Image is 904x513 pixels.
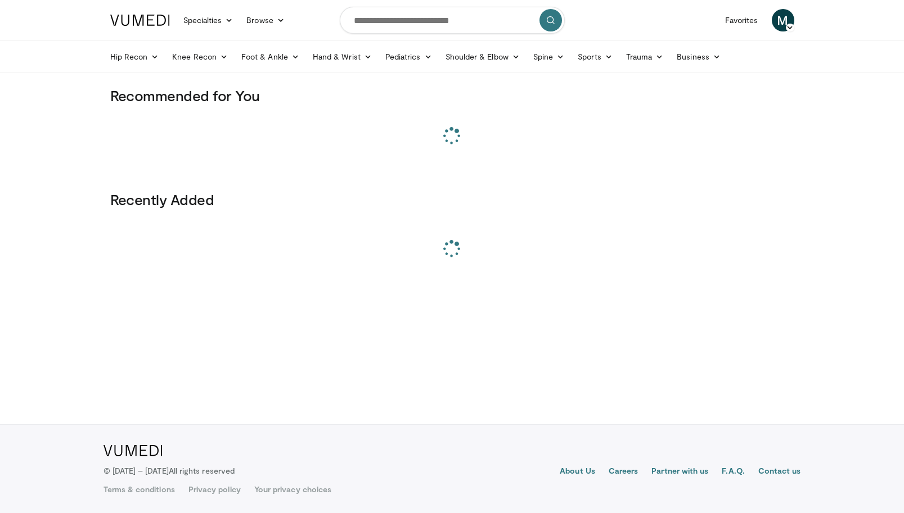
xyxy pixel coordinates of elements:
[110,87,794,105] h3: Recommended for You
[560,465,595,479] a: About Us
[571,46,619,68] a: Sports
[619,46,671,68] a: Trauma
[609,465,638,479] a: Careers
[340,7,565,34] input: Search topics, interventions
[110,15,170,26] img: VuMedi Logo
[104,484,175,495] a: Terms & conditions
[177,9,240,31] a: Specialties
[104,445,163,456] img: VuMedi Logo
[235,46,306,68] a: Foot & Ankle
[718,9,765,31] a: Favorites
[188,484,241,495] a: Privacy policy
[165,46,235,68] a: Knee Recon
[439,46,527,68] a: Shoulder & Elbow
[379,46,439,68] a: Pediatrics
[104,46,166,68] a: Hip Recon
[254,484,331,495] a: Your privacy choices
[110,190,794,208] h3: Recently Added
[772,9,794,31] a: M
[169,466,235,475] span: All rights reserved
[758,465,801,479] a: Contact us
[240,9,291,31] a: Browse
[306,46,379,68] a: Hand & Wrist
[722,465,744,479] a: F.A.Q.
[104,465,235,476] p: © [DATE] – [DATE]
[651,465,708,479] a: Partner with us
[527,46,571,68] a: Spine
[670,46,727,68] a: Business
